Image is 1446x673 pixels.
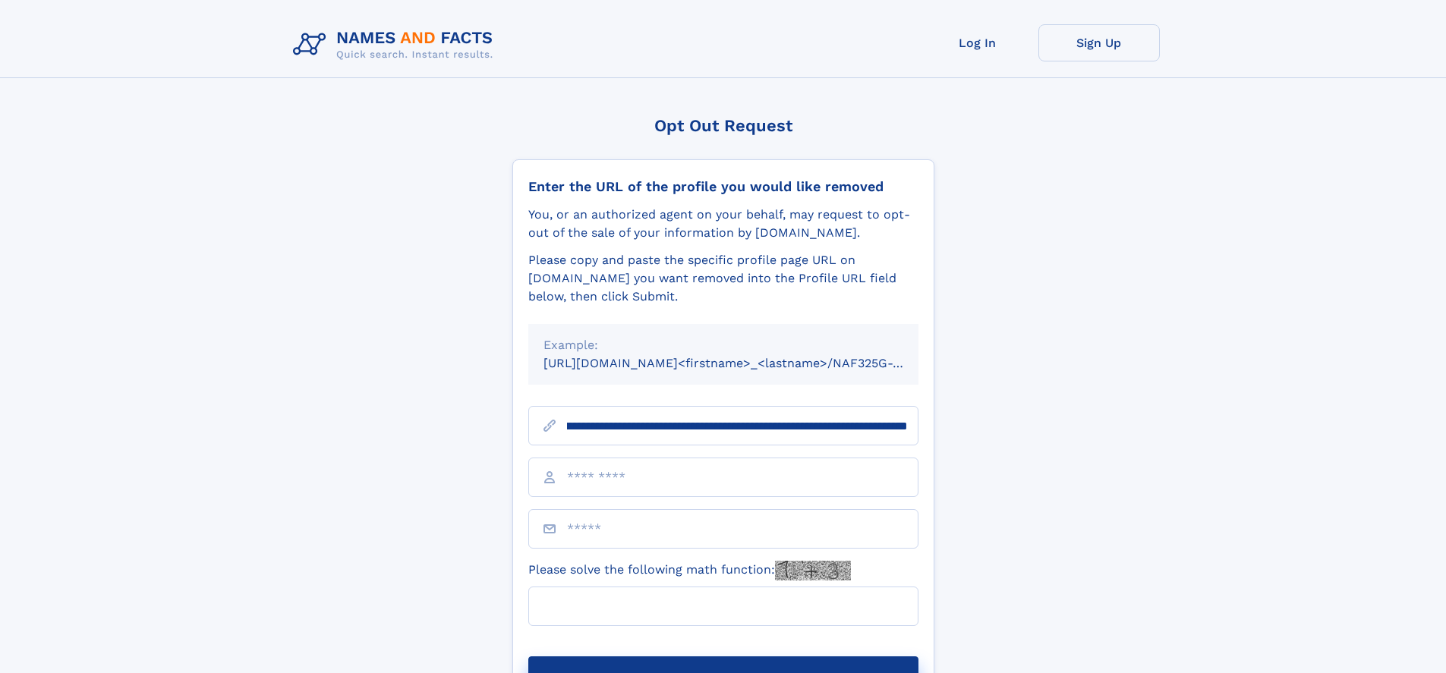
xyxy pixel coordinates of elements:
[528,561,851,580] label: Please solve the following math function:
[543,336,903,354] div: Example:
[512,116,934,135] div: Opt Out Request
[287,24,506,65] img: Logo Names and Facts
[917,24,1038,61] a: Log In
[528,178,918,195] div: Enter the URL of the profile you would like removed
[1038,24,1160,61] a: Sign Up
[528,251,918,306] div: Please copy and paste the specific profile page URL on [DOMAIN_NAME] you want removed into the Pr...
[543,356,947,370] small: [URL][DOMAIN_NAME]<firstname>_<lastname>/NAF325G-xxxxxxxx
[528,206,918,242] div: You, or an authorized agent on your behalf, may request to opt-out of the sale of your informatio...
